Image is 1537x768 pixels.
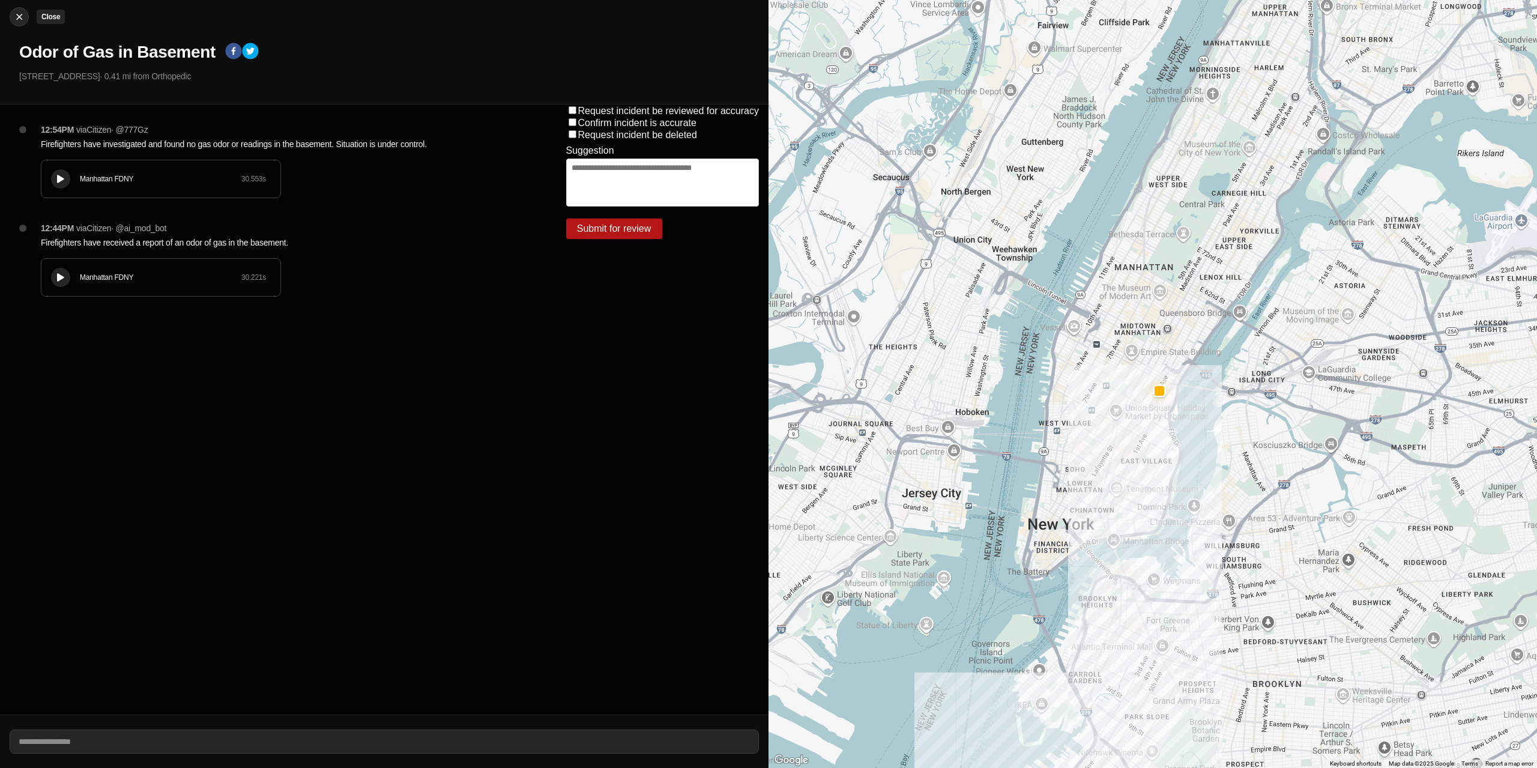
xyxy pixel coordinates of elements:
div: Manhattan FDNY [80,273,241,282]
p: [STREET_ADDRESS] · 0.41 mi from Orthopedic [19,70,759,82]
p: via Citizen · @ 777Gz [76,124,148,136]
small: Close [41,13,60,21]
label: Suggestion [566,145,614,156]
p: Firefighters have investigated and found no gas odor or readings in the basement. Situation is un... [41,138,518,150]
p: 12:54PM [41,124,74,136]
label: Request incident be reviewed for accuracy [578,106,759,116]
p: via Citizen · @ ai_mod_bot [76,222,166,234]
p: 12:44PM [41,222,74,234]
button: Keyboard shortcuts [1330,760,1381,768]
div: 30.221 s [241,273,266,282]
label: Confirm incident is accurate [578,118,696,128]
button: cancelClose [10,7,29,26]
button: twitter [242,43,259,62]
a: Open this area in Google Maps (opens a new window) [772,752,811,768]
p: Firefighters have received a report of an odor of gas in the basement. [41,237,518,249]
a: Report a map error [1485,760,1533,767]
div: 30.553 s [241,174,266,184]
button: facebook [225,43,242,62]
img: Google [772,752,811,768]
h1: Odor of Gas in Basement [19,41,216,63]
a: Terms (opens in new tab) [1461,760,1478,767]
span: Map data ©2025 Google [1389,760,1454,767]
button: Submit for review [566,219,662,239]
img: cancel [13,11,25,23]
label: Request incident be deleted [578,130,697,140]
div: Manhattan FDNY [80,174,241,184]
